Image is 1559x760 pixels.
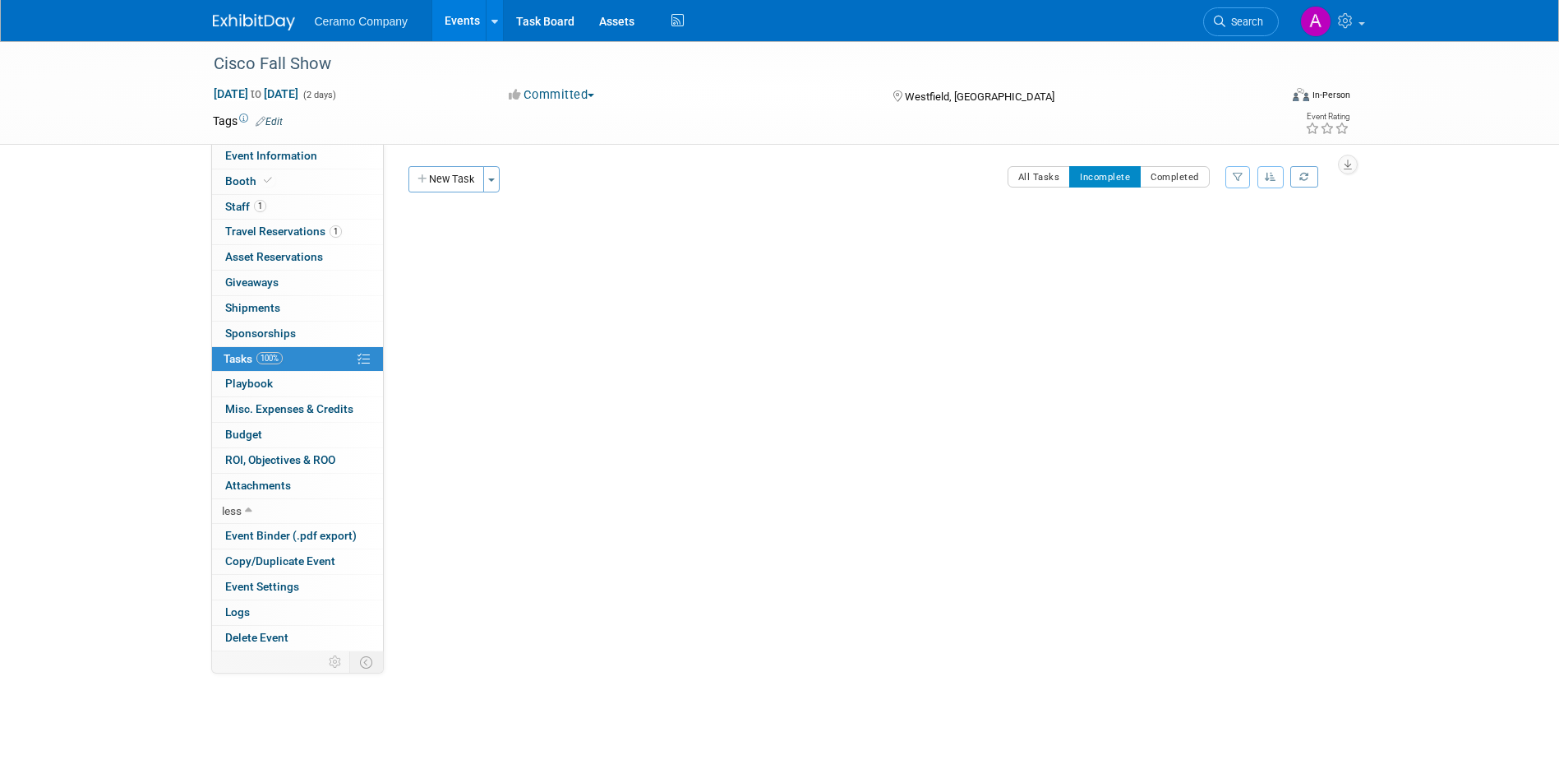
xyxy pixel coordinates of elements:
[213,14,295,30] img: ExhibitDay
[225,453,335,466] span: ROI, Objectives & ROO
[212,372,383,396] a: Playbook
[212,626,383,651] a: Delete Event
[905,90,1054,103] span: Westfield, [GEOGRAPHIC_DATA]
[212,144,383,169] a: Event Information
[408,166,484,192] button: New Task
[315,15,408,28] span: Ceramo Company
[349,651,383,673] td: Toggle Event Tabs
[212,169,383,194] a: Booth
[212,499,383,524] a: less
[212,474,383,498] a: Attachments
[224,352,283,365] span: Tasks
[222,504,242,517] span: less
[225,605,250,619] span: Logs
[225,276,279,289] span: Giveaways
[212,549,383,574] a: Copy/Duplicate Event
[264,176,272,185] i: Booth reservation complete
[212,220,383,244] a: Travel Reservations1
[212,575,383,600] a: Event Settings
[1300,6,1331,37] img: April Rockett
[225,631,288,644] span: Delete Event
[1008,166,1071,188] button: All Tasks
[248,87,264,100] span: to
[213,86,299,101] span: [DATE] [DATE]
[225,174,275,188] span: Booth
[212,296,383,321] a: Shipments
[1069,166,1141,188] button: Incomplete
[225,250,323,263] span: Asset Reservations
[212,423,383,447] a: Budget
[321,651,350,673] td: Personalize Event Tab Strip
[1140,166,1210,188] button: Completed
[1203,7,1279,36] a: Search
[208,49,1254,79] div: Cisco Fall Show
[213,113,283,129] td: Tags
[1225,16,1263,28] span: Search
[256,352,283,364] span: 100%
[225,479,291,492] span: Attachments
[225,327,296,340] span: Sponsorships
[212,347,383,372] a: Tasks100%
[212,195,383,220] a: Staff1
[225,402,353,415] span: Misc. Expenses & Credits
[225,428,262,441] span: Budget
[256,116,283,127] a: Edit
[225,554,335,568] span: Copy/Duplicate Event
[302,90,336,100] span: (2 days)
[212,397,383,422] a: Misc. Expenses & Credits
[212,322,383,346] a: Sponsorships
[212,271,383,295] a: Giveaways
[1305,113,1349,121] div: Event Rating
[254,200,266,212] span: 1
[225,529,357,542] span: Event Binder (.pdf export)
[225,225,342,238] span: Travel Reservations
[330,225,342,238] span: 1
[225,301,280,314] span: Shipments
[503,86,601,104] button: Committed
[212,448,383,473] a: ROI, Objectives & ROO
[212,524,383,549] a: Event Binder (.pdf export)
[225,200,266,213] span: Staff
[225,149,317,162] span: Event Information
[1290,166,1318,188] a: Refresh
[1312,89,1350,101] div: In-Person
[1293,88,1309,101] img: Format-Inperson.png
[225,377,273,390] span: Playbook
[1182,86,1351,110] div: Event Format
[212,245,383,270] a: Asset Reservations
[225,580,299,593] span: Event Settings
[212,600,383,625] a: Logs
